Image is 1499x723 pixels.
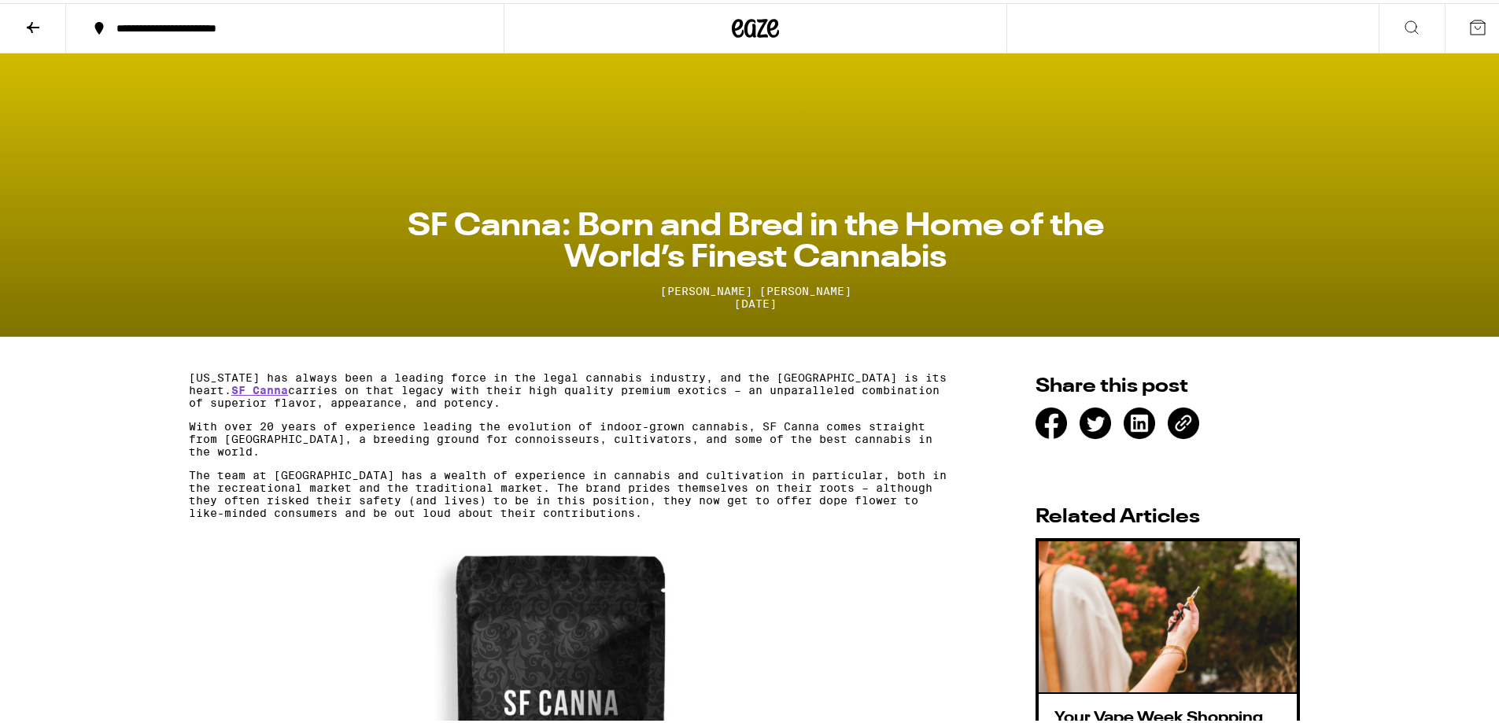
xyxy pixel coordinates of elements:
span: [DATE] [362,294,1149,307]
h2: Share this post [1036,374,1300,393]
p: [US_STATE] has always been a leading force in the legal cannabis industry, and the [GEOGRAPHIC_DA... [189,368,953,406]
p: The team at [GEOGRAPHIC_DATA] has a wealth of experience in cannabis and cultivation in particula... [189,466,953,516]
span: [PERSON_NAME] [PERSON_NAME] [362,282,1149,294]
a: SF Canna [231,381,288,393]
h2: Related Articles [1036,504,1300,524]
div: [URL][DOMAIN_NAME] [1168,404,1199,436]
h1: SF Canna: Born and Bred in the Home of the World’s Finest Cannabis [362,208,1149,271]
p: With over 20 years of experience leading the evolution of indoor-grown cannabis, SF Canna comes s... [189,417,953,455]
